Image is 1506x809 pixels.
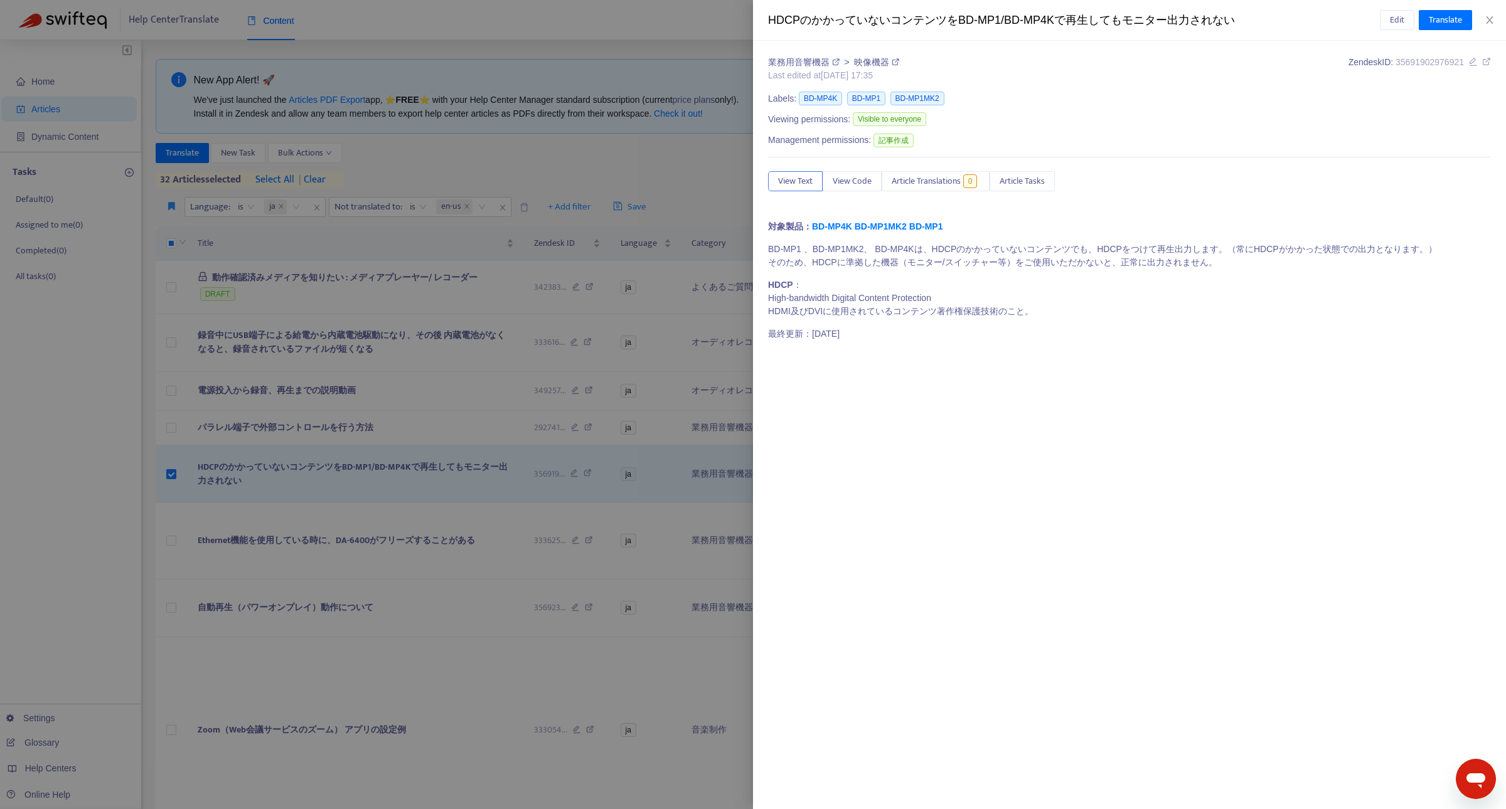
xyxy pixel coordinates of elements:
button: Edit [1380,10,1414,30]
button: Article Tasks [990,171,1055,191]
span: View Text [778,174,813,188]
button: View Code [823,171,882,191]
span: Translate [1429,13,1462,27]
strong: HDCP [768,280,793,290]
span: Management permissions: [768,134,871,147]
span: Article Translations [892,174,961,188]
span: BD-MP4K [799,92,842,105]
div: HDCPのかかっていないコンテンツをBD-MP1/BD-MP4Kで再生してもモニター出力されない [768,12,1380,29]
a: BD-MP1MK2 [855,221,907,231]
iframe: メッセージングウィンドウを開くボタン [1456,759,1496,799]
span: Viewing permissions: [768,113,850,126]
span: Labels: [768,92,796,105]
span: BD-MP1MK2 [890,92,944,105]
span: Article Tasks [1000,174,1045,188]
span: View Code [833,174,872,188]
span: Visible to everyone [853,112,926,126]
a: 業務用音響機器 [768,57,842,67]
p: ： High-bandwidth Digital Content Protection HDMI及びDVIに使用されているコンテンツ著作権保護技術のこと。 [768,278,1491,318]
button: Close [1481,14,1498,26]
span: close [1485,15,1495,25]
a: BD-MP4K [812,221,852,231]
div: Last edited at [DATE] 17:35 [768,69,899,82]
button: Article Translations0 [882,171,990,191]
strong: 対象製品： [768,221,943,231]
a: 映像機器 [854,57,899,67]
span: BD-MP1 [847,92,885,105]
span: Edit [1390,13,1404,27]
button: Translate [1419,10,1472,30]
span: 記事作成 [873,134,914,147]
p: BD-MP1 、BD-MP1MK2、 BD-MP4Kは、HDCPのかかっていないコンテンツでも、HDCPをつけて再生出力します。（常にHDCPがかかった状態での出力となります。） そのため、HD... [768,243,1491,269]
p: 最終更新：[DATE] [768,327,1491,341]
span: 0 [963,174,978,188]
span: 35691902976921 [1396,57,1464,67]
a: BD-MP1 [909,221,943,231]
div: Zendesk ID: [1348,56,1491,82]
button: View Text [768,171,823,191]
div: > [768,56,899,69]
